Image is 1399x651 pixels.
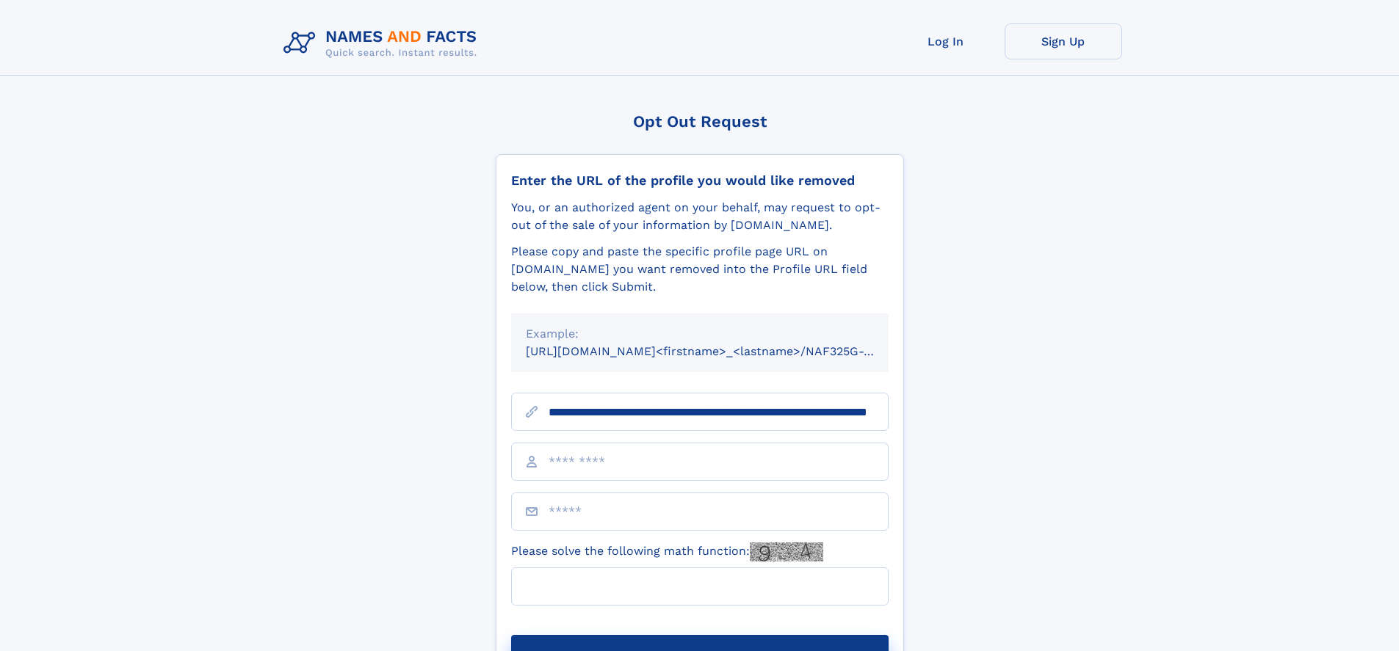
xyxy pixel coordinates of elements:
[526,325,874,343] div: Example:
[511,243,889,296] div: Please copy and paste the specific profile page URL on [DOMAIN_NAME] you want removed into the Pr...
[511,172,889,189] div: Enter the URL of the profile you would like removed
[278,23,489,63] img: Logo Names and Facts
[1005,23,1122,59] a: Sign Up
[526,344,917,358] small: [URL][DOMAIN_NAME]<firstname>_<lastname>/NAF325G-xxxxxxxx
[496,112,904,131] div: Opt Out Request
[511,542,823,561] label: Please solve the following math function:
[887,23,1005,59] a: Log In
[511,199,889,234] div: You, or an authorized agent on your behalf, may request to opt-out of the sale of your informatio...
